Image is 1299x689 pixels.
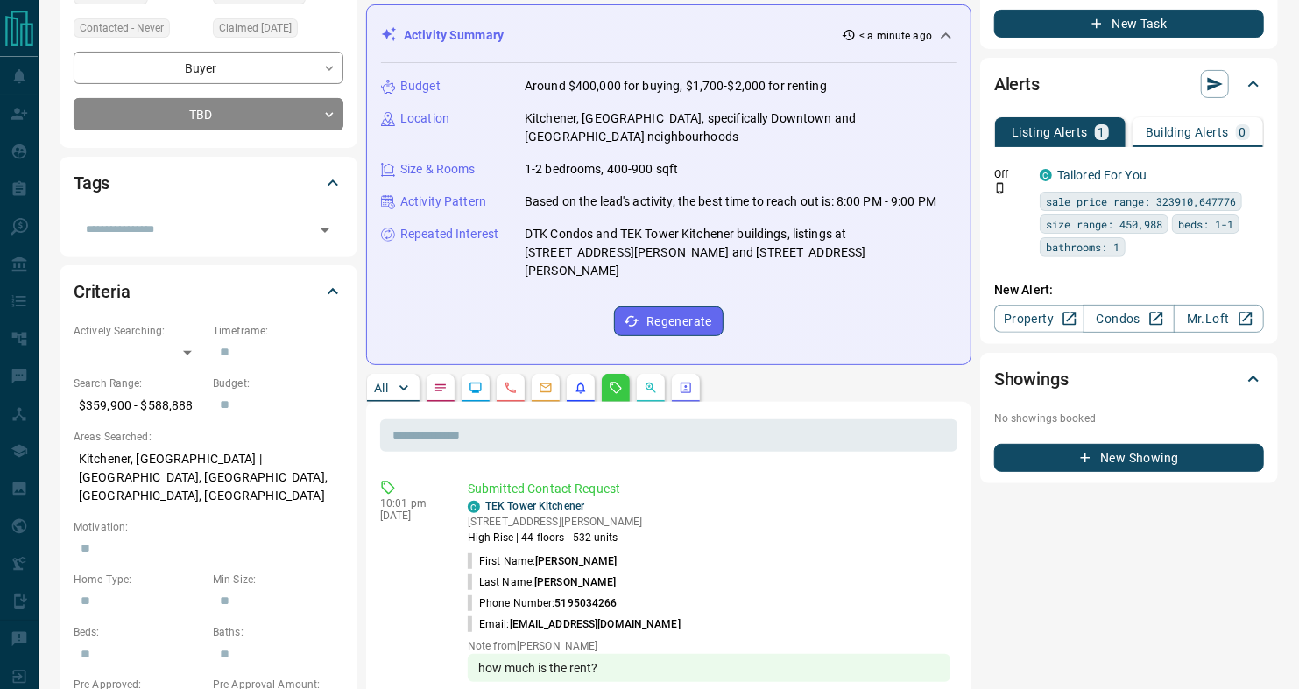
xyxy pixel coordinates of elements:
div: Criteria [74,271,343,313]
div: how much is the rent? [468,654,950,682]
div: Thu Aug 14 2025 [213,18,343,43]
p: Areas Searched: [74,429,343,445]
p: Timeframe: [213,323,343,339]
p: $359,900 - $588,888 [74,391,204,420]
button: Regenerate [614,306,724,336]
p: Min Size: [213,572,343,587]
p: Kitchener, [GEOGRAPHIC_DATA], specifically Downtown and [GEOGRAPHIC_DATA] neighbourhoods [525,109,957,146]
p: Budget [400,77,441,95]
p: First Name: [468,553,618,569]
div: TBD [74,98,343,130]
p: Actively Searching: [74,323,204,339]
p: Size & Rooms [400,160,476,179]
p: 1 [1098,126,1105,138]
span: [EMAIL_ADDRESS][DOMAIN_NAME] [510,618,681,630]
div: Buyer [74,52,343,84]
p: Search Range: [74,376,204,391]
p: 10:01 pm [380,497,441,510]
svg: Opportunities [644,381,658,395]
div: Showings [994,358,1264,400]
svg: Listing Alerts [574,381,588,395]
svg: Push Notification Only [994,182,1006,194]
a: Mr.Loft [1174,305,1264,333]
p: No showings booked [994,411,1264,426]
span: size range: 450,988 [1046,215,1162,233]
svg: Emails [539,381,553,395]
button: Open [313,218,337,243]
p: Budget: [213,376,343,391]
p: Based on the lead's activity, the best time to reach out is: 8:00 PM - 9:00 PM [525,193,936,211]
p: Activity Summary [404,26,504,45]
p: Off [994,166,1029,182]
p: Around $400,000 for buying, $1,700-$2,000 for renting [525,77,827,95]
a: Tailored For You [1057,168,1147,182]
p: New Alert: [994,281,1264,299]
a: TEK Tower Kitchener [485,500,584,512]
p: All [374,382,388,394]
svg: Lead Browsing Activity [469,381,483,395]
button: New Task [994,10,1264,38]
span: 5195034266 [554,597,617,609]
p: Listing Alerts [1012,126,1088,138]
p: [DATE] [380,510,441,522]
p: 1-2 bedrooms, 400-900 sqft [525,160,678,179]
div: Activity Summary< a minute ago [381,19,957,52]
div: condos.ca [468,501,480,513]
span: [PERSON_NAME] [534,576,616,588]
span: beds: 1-1 [1178,215,1233,233]
a: Property [994,305,1084,333]
svg: Requests [609,381,623,395]
p: High-Rise | 44 floors | 532 units [468,530,642,545]
p: Baths: [213,624,343,640]
p: Note from [PERSON_NAME] [468,640,950,652]
span: Contacted - Never [80,19,164,37]
svg: Notes [434,381,448,395]
button: New Showing [994,444,1264,472]
p: Email: [468,616,681,632]
span: bathrooms: 1 [1046,238,1119,256]
p: Submitted Contact Request [468,480,950,498]
div: condos.ca [1040,169,1052,181]
a: Condos [1084,305,1174,333]
svg: Agent Actions [679,381,693,395]
span: [PERSON_NAME] [535,555,617,567]
p: Activity Pattern [400,193,486,211]
h2: Criteria [74,278,131,306]
p: Home Type: [74,572,204,587]
p: Location [400,109,449,128]
p: DTK Condos and TEK Tower Kitchener buildings, listings at [STREET_ADDRESS][PERSON_NAME] and [STRE... [525,225,957,280]
div: Tags [74,162,343,204]
p: Kitchener, [GEOGRAPHIC_DATA] | [GEOGRAPHIC_DATA], [GEOGRAPHIC_DATA], [GEOGRAPHIC_DATA], [GEOGRAPH... [74,445,343,510]
p: Repeated Interest [400,225,498,243]
p: [STREET_ADDRESS][PERSON_NAME] [468,514,642,530]
p: Phone Number: [468,595,618,611]
p: Motivation: [74,519,343,535]
p: < a minute ago [859,28,932,44]
p: 0 [1239,126,1246,138]
h2: Showings [994,365,1069,393]
h2: Alerts [994,70,1040,98]
h2: Tags [74,169,109,197]
p: Building Alerts [1146,126,1229,138]
div: Alerts [994,63,1264,105]
span: sale price range: 323910,647776 [1046,193,1236,210]
p: Beds: [74,624,204,640]
p: Last Name: [468,574,617,590]
svg: Calls [504,381,518,395]
span: Claimed [DATE] [219,19,292,37]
